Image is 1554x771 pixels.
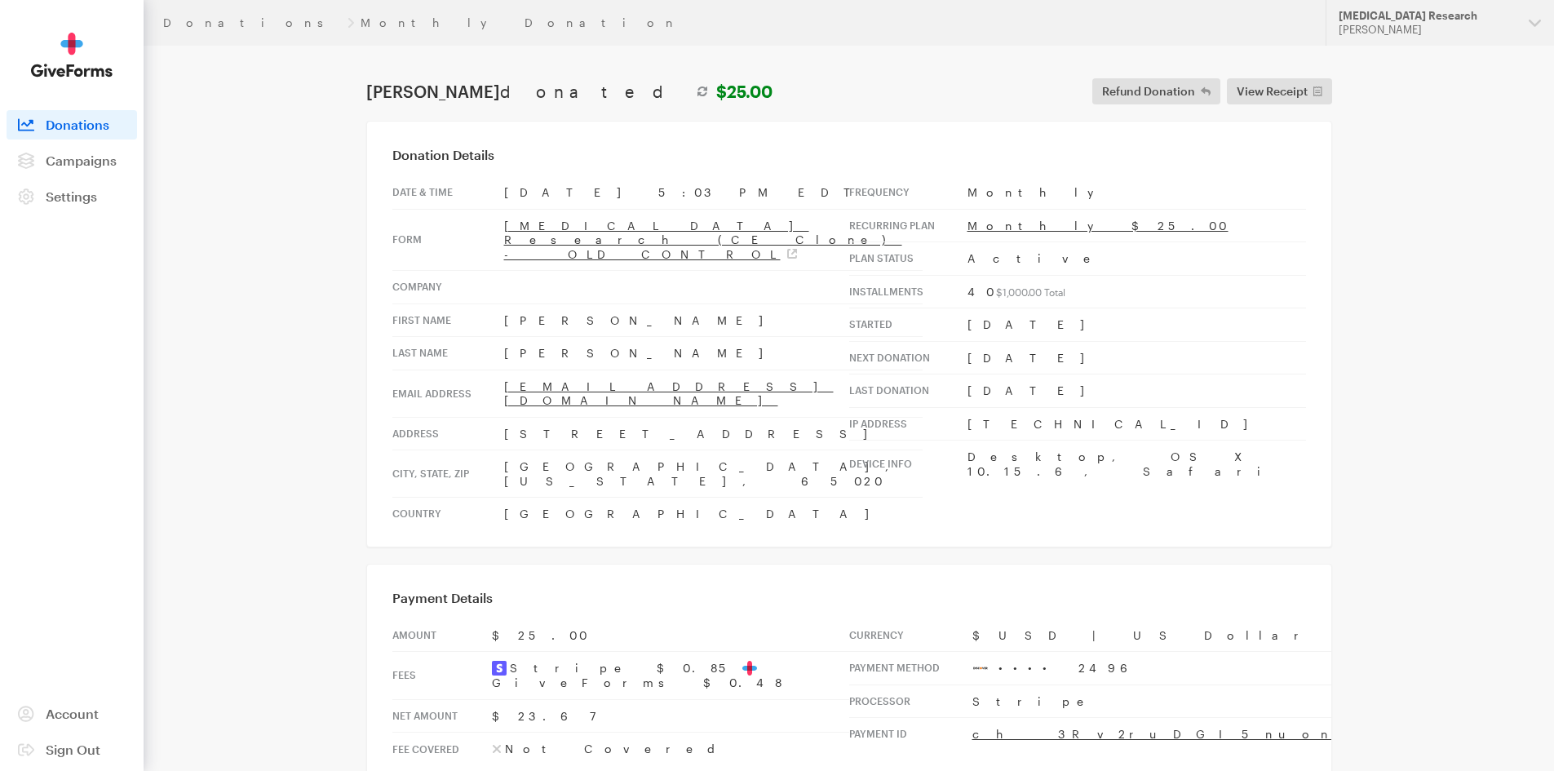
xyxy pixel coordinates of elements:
[849,407,967,441] th: IP address
[849,374,967,408] th: Last donation
[504,450,923,498] td: [GEOGRAPHIC_DATA], [US_STATE], 65020
[849,718,972,751] th: Payment Id
[849,341,967,374] th: Next donation
[7,699,137,729] a: Account
[849,275,967,308] th: Installments
[1227,78,1332,104] a: View Receipt
[1339,9,1516,23] div: [MEDICAL_DATA] Research
[972,619,1530,652] td: $USD | US Dollar
[967,176,1306,209] td: Monthly
[504,219,902,261] a: [MEDICAL_DATA] Research (CE Clone) - OLD CONTROL
[392,370,504,417] th: Email address
[366,82,773,101] h1: [PERSON_NAME]
[972,685,1530,718] td: Stripe
[7,735,137,764] a: Sign Out
[849,619,972,652] th: Currency
[500,82,688,101] span: donated
[849,441,967,488] th: Device info
[504,304,923,337] td: [PERSON_NAME]
[7,146,137,175] a: Campaigns
[392,304,504,337] th: First Name
[972,727,1530,741] a: ch_3Rv2ruDGI5nuonMo12RJaHvz
[849,209,967,242] th: Recurring Plan
[46,188,97,204] span: Settings
[972,652,1530,685] td: •••• 2496
[967,308,1306,342] td: [DATE]
[492,619,849,652] td: $25.00
[967,275,1306,308] td: 40
[1339,23,1516,37] div: [PERSON_NAME]
[392,652,492,700] th: Fees
[967,407,1306,441] td: [TECHNICAL_ID]
[849,308,967,342] th: Started
[967,242,1306,276] td: Active
[492,652,849,700] td: Stripe $0.85 GiveForms $0.48
[849,176,967,209] th: Frequency
[967,374,1306,408] td: [DATE]
[31,33,113,78] img: GiveForms
[46,706,99,721] span: Account
[492,733,849,766] td: Not Covered
[392,209,504,271] th: Form
[392,450,504,498] th: City, state, zip
[1237,82,1308,101] span: View Receipt
[492,661,507,676] img: stripe2-5d9aec7fb46365e6c7974577a8dae7ee9b23322d394d28ba5d52000e5e5e0903.svg
[716,82,773,101] strong: $25.00
[392,699,492,733] th: Net Amount
[492,699,849,733] td: $23.67
[849,242,967,276] th: Plan Status
[967,441,1306,488] td: Desktop, OS X 10.15.6, Safari
[46,742,100,757] span: Sign Out
[849,685,972,718] th: Processor
[7,182,137,211] a: Settings
[163,16,341,29] a: Donations
[504,337,923,370] td: [PERSON_NAME]
[392,417,504,450] th: Address
[392,271,504,304] th: Company
[504,498,923,530] td: [GEOGRAPHIC_DATA]
[504,176,923,209] td: [DATE] 5:03 PM EDT
[392,590,1306,606] h3: Payment Details
[1092,78,1220,104] button: Refund Donation
[967,341,1306,374] td: [DATE]
[1102,82,1195,101] span: Refund Donation
[504,417,923,450] td: [STREET_ADDRESS]
[7,110,137,140] a: Donations
[849,652,972,685] th: Payment Method
[967,219,1229,233] a: Monthly $25.00
[46,117,109,132] span: Donations
[392,619,492,652] th: Amount
[742,661,757,676] img: favicon-aeed1a25926f1876c519c09abb28a859d2c37b09480cd79f99d23ee3a2171d47.svg
[504,379,834,408] a: [EMAIL_ADDRESS][DOMAIN_NAME]
[392,176,504,209] th: Date & time
[392,147,1306,163] h3: Donation Details
[392,498,504,530] th: Country
[996,286,1065,298] sub: $1,000.00 Total
[46,153,117,168] span: Campaigns
[392,337,504,370] th: Last Name
[392,733,492,766] th: Fee Covered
